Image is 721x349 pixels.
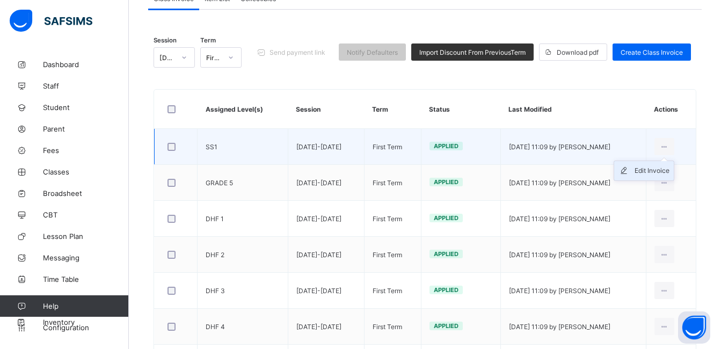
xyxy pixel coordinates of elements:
span: Create Class Invoice [621,48,683,56]
span: Applied [434,322,458,330]
td: [DATE]-[DATE] [288,309,364,345]
th: Assigned Level(s) [198,90,288,129]
td: GRADE 5 [198,165,288,201]
th: Status [421,90,500,129]
span: Dashboard [43,60,129,69]
span: Parent [43,125,129,133]
span: Send payment link [270,48,325,56]
span: CBT [43,210,129,219]
th: Session [288,90,364,129]
span: Import Discount From Previous Term [419,48,526,56]
span: Fees [43,146,129,155]
span: Term [200,37,216,44]
td: First Term [364,201,421,237]
span: Session [154,37,177,44]
td: [DATE] 11:09 by [PERSON_NAME] [500,201,646,237]
td: DHF 4 [198,309,288,345]
td: First Term [364,165,421,201]
td: [DATE]-[DATE] [288,165,364,201]
td: [DATE]-[DATE] [288,273,364,309]
td: [DATE] 11:09 by [PERSON_NAME] [500,309,646,345]
td: First Term [364,129,421,165]
td: [DATE] 11:09 by [PERSON_NAME] [500,129,646,165]
th: Last Modified [500,90,646,129]
td: First Term [364,309,421,345]
span: Staff [43,82,129,90]
td: DHF 3 [198,273,288,309]
span: Broadsheet [43,189,129,198]
td: [DATE] 11:09 by [PERSON_NAME] [500,237,646,273]
span: Applied [434,214,458,222]
span: Messaging [43,253,129,262]
span: Download pdf [557,48,599,56]
span: Applied [434,178,458,186]
td: [DATE] 11:09 by [PERSON_NAME] [500,165,646,201]
td: First Term [364,237,421,273]
td: DHF 1 [198,201,288,237]
span: Lesson Plan [43,232,129,241]
td: [DATE]-[DATE] [288,129,364,165]
span: Configuration [43,323,128,332]
span: Notify Defaulters [347,48,398,56]
span: Applied [434,286,458,294]
span: Applied [434,142,458,150]
button: Open asap [678,311,710,344]
span: Student [43,103,129,112]
div: Edit Invoice [635,165,669,176]
th: Actions [646,90,696,129]
td: SS1 [198,129,288,165]
td: [DATE]-[DATE] [288,201,364,237]
img: safsims [10,10,92,32]
td: DHF 2 [198,237,288,273]
td: [DATE] 11:09 by [PERSON_NAME] [500,273,646,309]
div: First Term [206,54,222,62]
span: Classes [43,168,129,176]
td: [DATE]-[DATE] [288,237,364,273]
th: Term [364,90,421,129]
span: Time Table [43,275,129,283]
div: [DATE]-[DATE] [159,54,175,62]
span: Help [43,302,128,310]
span: Applied [434,250,458,258]
td: First Term [364,273,421,309]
